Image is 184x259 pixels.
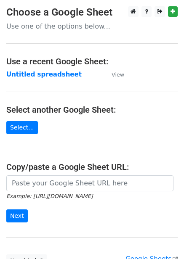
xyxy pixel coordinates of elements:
a: View [103,71,124,78]
h4: Select another Google Sheet: [6,105,178,115]
p: Use one of the options below... [6,22,178,31]
input: Paste your Google Sheet URL here [6,175,173,191]
input: Next [6,209,28,222]
a: Untitled spreadsheet [6,71,82,78]
small: View [112,71,124,78]
small: Example: [URL][DOMAIN_NAME] [6,193,93,199]
h3: Choose a Google Sheet [6,6,178,18]
h4: Use a recent Google Sheet: [6,56,178,66]
a: Select... [6,121,38,134]
h4: Copy/paste a Google Sheet URL: [6,162,178,172]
